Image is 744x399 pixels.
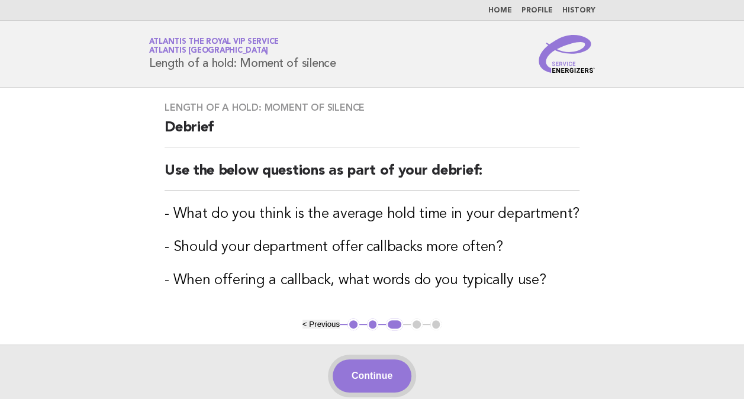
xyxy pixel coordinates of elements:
[539,35,595,73] img: Service Energizers
[149,38,279,54] a: Atlantis the Royal VIP ServiceAtlantis [GEOGRAPHIC_DATA]
[562,7,595,14] a: History
[165,118,579,147] h2: Debrief
[386,318,403,330] button: 3
[165,238,579,257] h3: - Should your department offer callbacks more often?
[521,7,553,14] a: Profile
[165,271,579,290] h3: - When offering a callback, what words do you typically use?
[149,47,269,55] span: Atlantis [GEOGRAPHIC_DATA]
[165,205,579,224] h3: - What do you think is the average hold time in your department?
[333,359,411,392] button: Continue
[302,320,340,329] button: < Previous
[165,102,579,114] h3: Length of a hold: Moment of silence
[149,38,336,69] h1: Length of a hold: Moment of silence
[367,318,379,330] button: 2
[347,318,359,330] button: 1
[488,7,512,14] a: Home
[165,162,579,191] h2: Use the below questions as part of your debrief:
